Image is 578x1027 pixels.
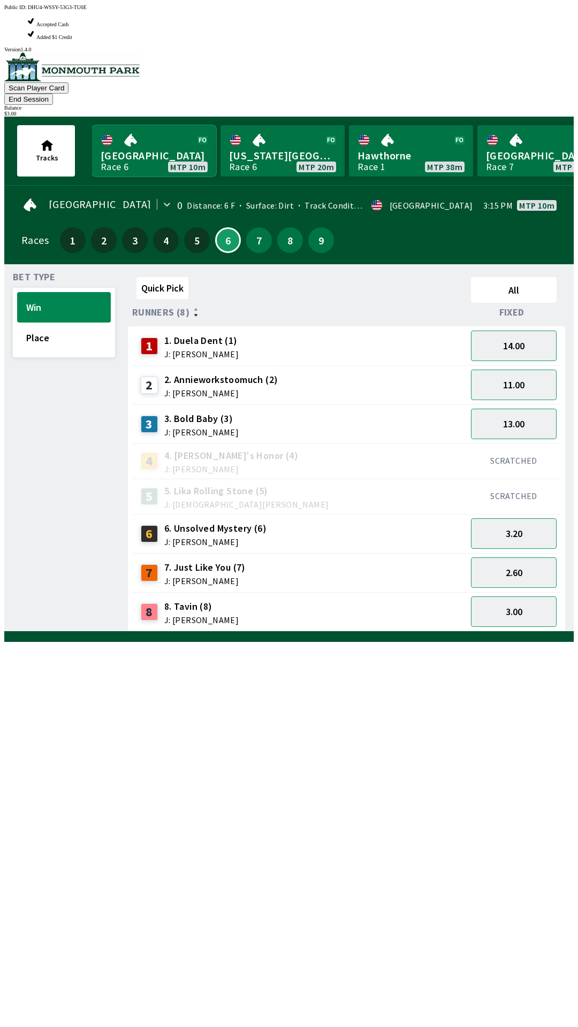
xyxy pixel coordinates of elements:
div: Race 1 [358,163,385,171]
button: 11.00 [471,370,557,400]
span: 3. Bold Baby (3) [164,412,239,426]
span: J: [DEMOGRAPHIC_DATA][PERSON_NAME] [164,500,329,509]
a: [US_STATE][GEOGRAPHIC_DATA]Race 6MTP 20m [220,125,345,177]
span: 1. Duela Dent (1) [164,334,239,348]
span: J: [PERSON_NAME] [164,428,239,436]
button: Quick Pick [136,277,188,299]
span: 2. Annieworkstoomuch (2) [164,373,278,387]
div: SCRATCHED [471,490,557,501]
span: J: [PERSON_NAME] [164,616,239,624]
button: 9 [308,227,334,253]
span: MTP 20m [299,163,334,171]
span: 5 [187,236,207,244]
span: Win [26,301,102,313]
span: Quick Pick [141,282,184,294]
button: Place [17,323,111,353]
button: 8 [277,227,303,253]
a: [GEOGRAPHIC_DATA]Race 6MTP 10m [92,125,216,177]
span: MTP 38m [427,163,462,171]
a: HawthorneRace 1MTP 38m [349,125,473,177]
span: 3 [125,236,145,244]
div: 5 [141,488,158,505]
div: Public ID: [4,4,574,10]
div: 0 [177,201,182,210]
span: Hawthorne [358,149,465,163]
button: End Session [4,94,53,105]
div: 3 [141,416,158,433]
button: 2 [91,227,117,253]
div: $ 3.00 [4,111,574,117]
span: Added $1 Credit [36,34,72,40]
button: All [471,277,557,303]
span: 6. Unsolved Mystery (6) [164,522,267,535]
span: Distance: 6 F [187,200,235,211]
img: venue logo [4,52,140,81]
span: [US_STATE][GEOGRAPHIC_DATA] [229,149,336,163]
span: 8. Tavin (8) [164,600,239,614]
span: 3.00 [506,606,522,618]
span: [GEOGRAPHIC_DATA] [49,200,151,209]
span: 3:15 PM [483,201,513,210]
div: SCRATCHED [471,455,557,466]
span: 2 [94,236,114,244]
button: Win [17,292,111,323]
div: 8 [141,603,158,620]
div: Runners (8) [132,307,467,318]
button: 5 [184,227,210,253]
span: J: [PERSON_NAME] [164,350,239,358]
span: J: [PERSON_NAME] [164,389,278,397]
div: Fixed [467,307,561,318]
div: 6 [141,525,158,542]
div: 4 [141,453,158,470]
span: Tracks [36,153,58,163]
button: Tracks [17,125,75,177]
span: 4 [156,236,176,244]
button: 3 [122,227,148,253]
span: MTP 10m [519,201,554,210]
span: 14.00 [503,340,524,352]
button: 2.60 [471,557,557,588]
span: 6 [219,237,237,243]
span: Fixed [499,308,524,317]
button: 6 [215,227,241,253]
div: 1 [141,338,158,355]
span: 11.00 [503,379,524,391]
span: J: [PERSON_NAME] [164,538,267,546]
span: 3.20 [506,527,522,540]
div: Balance [4,105,574,111]
span: 1 [63,236,83,244]
span: Accepted Cash [36,21,69,27]
div: 7 [141,564,158,581]
span: J: [PERSON_NAME] [164,577,246,585]
div: 2 [141,377,158,394]
button: 3.00 [471,596,557,627]
div: Version 1.4.0 [4,47,574,52]
button: 3.20 [471,518,557,549]
span: 9 [311,236,331,244]
div: Races [21,236,49,244]
span: 4. [PERSON_NAME]'s Honor (4) [164,449,298,463]
div: [GEOGRAPHIC_DATA] [390,201,473,210]
button: Scan Player Card [4,82,69,94]
div: Race 7 [486,163,514,171]
span: J: [PERSON_NAME] [164,465,298,473]
span: 2.60 [506,566,522,579]
span: Bet Type [13,273,55,281]
span: Runners (8) [132,308,189,317]
span: DHU4-WSSY-53G3-TU6E [28,4,87,10]
span: Track Condition: Firm [294,200,388,211]
button: 13.00 [471,409,557,439]
span: Surface: Dirt [235,200,294,211]
span: 5. Lika Rolling Stone (5) [164,484,329,498]
span: 7 [249,236,269,244]
span: 13.00 [503,418,524,430]
button: 4 [153,227,179,253]
span: 7. Just Like You (7) [164,561,246,574]
button: 14.00 [471,331,557,361]
span: Place [26,332,102,344]
span: 8 [280,236,300,244]
button: 1 [60,227,86,253]
div: Race 6 [229,163,257,171]
span: All [476,284,552,296]
button: 7 [246,227,272,253]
